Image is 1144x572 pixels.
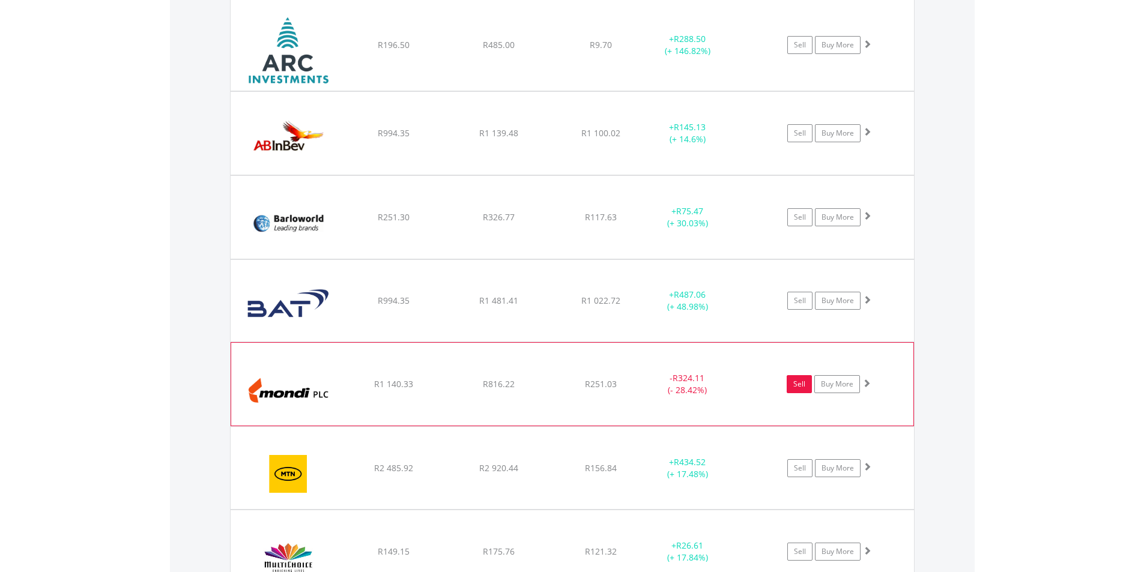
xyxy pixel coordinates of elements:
span: R75.47 [676,205,703,217]
span: R1 139.48 [479,127,518,139]
div: + (+ 30.03%) [643,205,733,229]
span: R487.06 [674,289,706,300]
div: - (- 28.42%) [642,372,732,396]
a: Buy More [815,124,861,142]
span: R994.35 [378,295,410,306]
img: EQU.ZA.BTI.png [237,275,340,339]
a: Buy More [815,459,861,477]
span: R288.50 [674,33,706,44]
a: Sell [787,124,813,142]
span: R175.76 [483,546,515,557]
a: Sell [787,292,813,310]
div: + (+ 48.98%) [643,289,733,313]
div: + (+ 146.82%) [643,33,733,57]
span: R2 485.92 [374,462,413,474]
span: R117.63 [585,211,617,223]
span: R434.52 [674,456,706,468]
span: R1 022.72 [581,295,620,306]
img: EQU.ZA.ANH.png [237,107,340,172]
span: R121.32 [585,546,617,557]
img: EQU.ZA.BAW.png [237,191,340,256]
span: R149.15 [378,546,410,557]
span: R156.84 [585,462,617,474]
div: + (+ 14.6%) [643,121,733,145]
span: R145.13 [674,121,706,133]
a: Buy More [814,375,860,393]
a: Sell [787,375,812,393]
div: + (+ 17.48%) [643,456,733,480]
span: R196.50 [378,39,410,50]
a: Buy More [815,36,861,54]
div: + (+ 17.84%) [643,540,733,564]
img: EQU.ZA.MNP.png [237,358,340,423]
span: R324.11 [673,372,704,384]
span: R2 920.44 [479,462,518,474]
span: R251.30 [378,211,410,223]
span: R26.61 [676,540,703,551]
a: Buy More [815,292,861,310]
a: Sell [787,208,813,226]
span: R1 100.02 [581,127,620,139]
a: Sell [787,543,813,561]
span: R9.70 [590,39,612,50]
a: Sell [787,459,813,477]
span: R251.03 [585,378,617,390]
span: R1 481.41 [479,295,518,306]
span: R1 140.33 [374,378,413,390]
img: EQU.ZA.MTN.png [237,442,340,506]
span: R326.77 [483,211,515,223]
img: EQU.ZA.AIL.png [237,14,340,88]
span: R816.22 [483,378,515,390]
a: Buy More [815,543,861,561]
span: R485.00 [483,39,515,50]
a: Buy More [815,208,861,226]
span: R994.35 [378,127,410,139]
a: Sell [787,36,813,54]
